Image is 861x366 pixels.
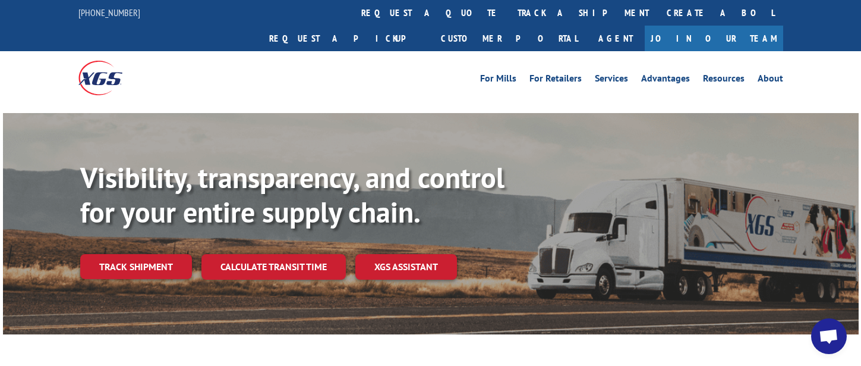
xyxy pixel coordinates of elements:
div: Open chat [811,318,847,354]
a: Track shipment [80,254,192,279]
a: Join Our Team [645,26,783,51]
a: [PHONE_NUMBER] [78,7,140,18]
a: About [758,74,783,87]
b: Visibility, transparency, and control for your entire supply chain. [80,159,504,230]
a: Resources [703,74,745,87]
a: XGS ASSISTANT [355,254,457,280]
a: Customer Portal [432,26,586,51]
a: Agent [586,26,645,51]
a: Request a pickup [260,26,432,51]
a: For Retailers [529,74,582,87]
a: Calculate transit time [201,254,346,280]
a: Advantages [641,74,690,87]
a: Services [595,74,628,87]
a: For Mills [480,74,516,87]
